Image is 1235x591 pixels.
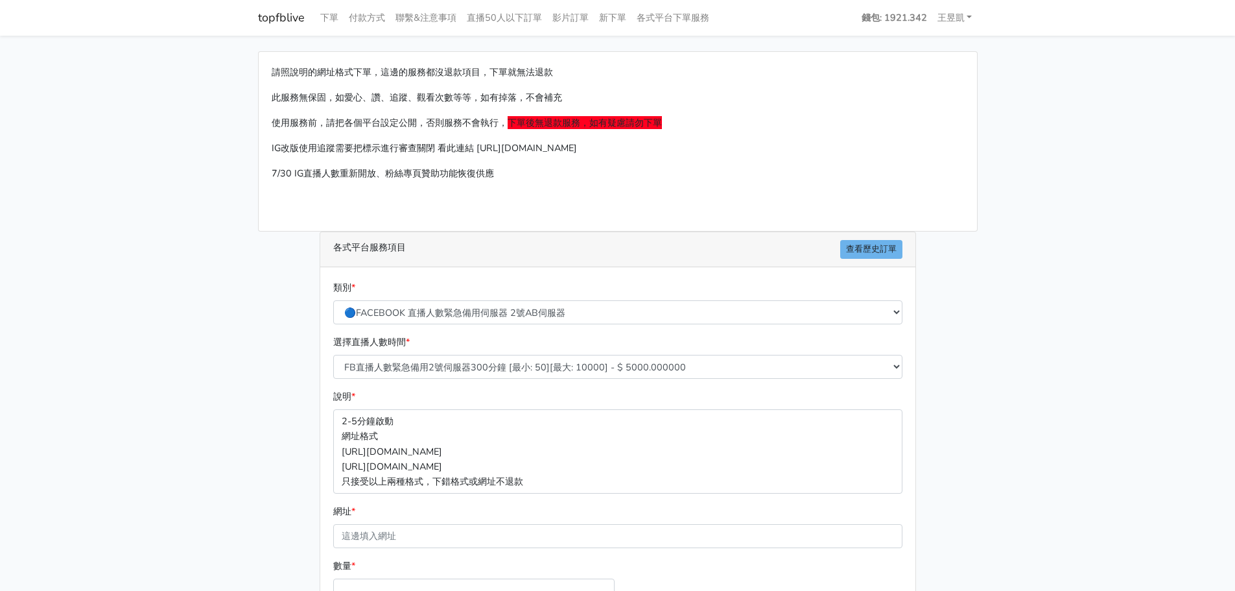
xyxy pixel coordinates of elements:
[272,115,964,130] p: 使用服務前，請把各個平台設定公開，否則服務不會執行，
[315,5,344,30] a: 下單
[272,65,964,80] p: 請照說明的網址格式下單，這邊的服務都沒退款項目，下單就無法退款
[333,524,902,548] input: 這邊填入網址
[344,5,390,30] a: 付款方式
[272,141,964,156] p: IG改版使用追蹤需要把標示進行審查關閉 看此連結 [URL][DOMAIN_NAME]
[333,559,355,573] label: 數量
[932,5,978,30] a: 王昱凱
[594,5,631,30] a: 新下單
[258,5,305,30] a: topfblive
[320,232,915,267] div: 各式平台服務項目
[508,116,662,129] span: 下單後無退款服務，如有疑慮請勿下單
[333,280,355,295] label: 類別
[462,5,547,30] a: 直播50人以下訂單
[840,240,902,259] a: 查看歷史訂單
[272,90,964,105] p: 此服務無保固，如愛心、讚、追蹤、觀看次數等等，如有掉落，不會補充
[272,166,964,181] p: 7/30 IG直播人數重新開放、粉絲專頁贊助功能恢復供應
[333,409,902,493] p: 2-5分鐘啟動 網址格式 [URL][DOMAIN_NAME] [URL][DOMAIN_NAME] 只接受以上兩種格式，下錯格式或網址不退款
[856,5,932,30] a: 錢包: 1921.342
[547,5,594,30] a: 影片訂單
[631,5,714,30] a: 各式平台下單服務
[333,389,355,404] label: 說明
[333,504,355,519] label: 網址
[862,11,927,24] strong: 錢包: 1921.342
[333,335,410,350] label: 選擇直播人數時間
[390,5,462,30] a: 聯繫&注意事項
